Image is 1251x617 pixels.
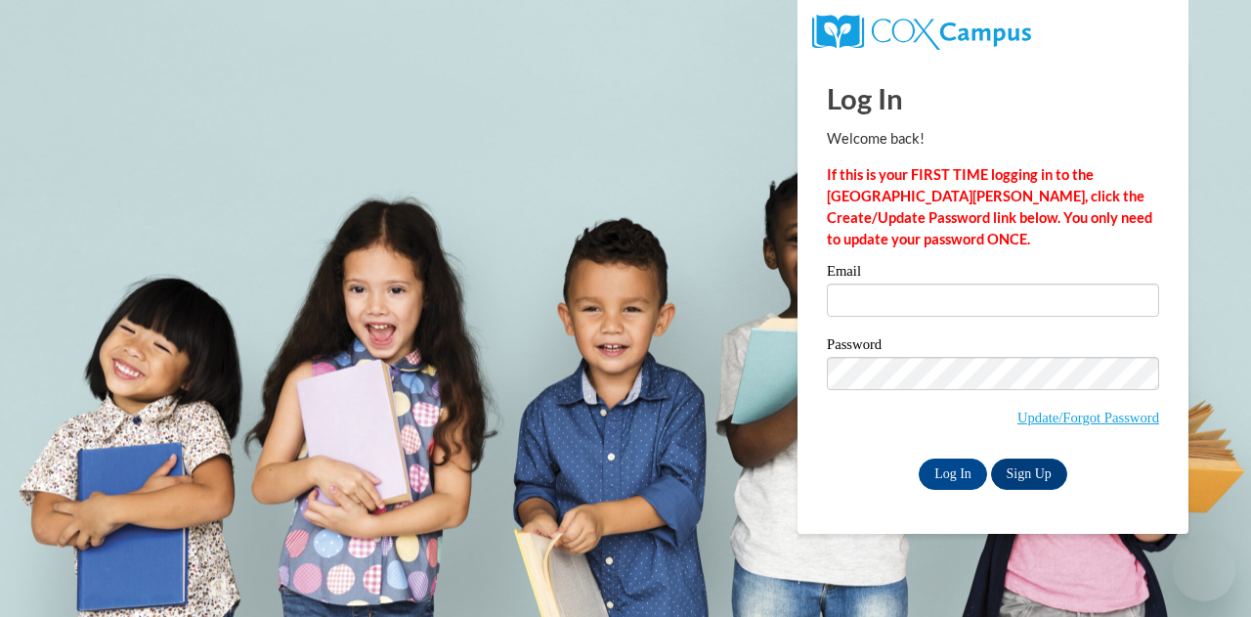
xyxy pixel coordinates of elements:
[827,264,1159,284] label: Email
[827,78,1159,118] h1: Log In
[827,337,1159,357] label: Password
[827,166,1152,247] strong: If this is your FIRST TIME logging in to the [GEOGRAPHIC_DATA][PERSON_NAME], click the Create/Upd...
[1173,539,1235,601] iframe: Button to launch messaging window
[827,128,1159,150] p: Welcome back!
[812,15,1031,50] img: COX Campus
[991,459,1067,490] a: Sign Up
[1017,410,1159,425] a: Update/Forgot Password
[919,459,987,490] input: Log In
